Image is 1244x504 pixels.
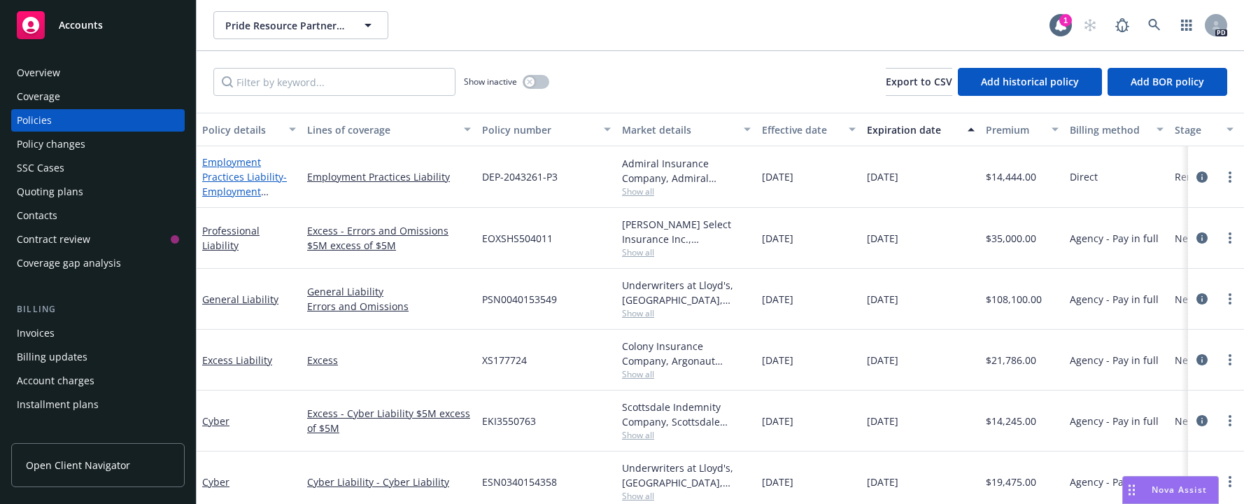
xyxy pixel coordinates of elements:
[1222,230,1238,246] a: more
[482,292,557,307] span: PSN0040153549
[1070,292,1159,307] span: Agency - Pay in full
[202,414,229,428] a: Cyber
[762,475,793,489] span: [DATE]
[1076,11,1104,39] a: Start snowing
[622,400,751,429] div: Scottsdale Indemnity Company, Scottsdale Insurance Company (Nationwide), CRC Group
[1064,113,1169,146] button: Billing method
[1194,290,1210,307] a: circleInformation
[1175,292,1219,307] span: New BOR
[202,224,260,252] a: Professional Liability
[762,231,793,246] span: [DATE]
[197,113,302,146] button: Policy details
[1194,473,1210,490] a: circleInformation
[986,353,1036,367] span: $21,786.00
[986,122,1043,137] div: Premium
[11,228,185,251] a: Contract review
[1108,68,1227,96] button: Add BOR policy
[213,68,455,96] input: Filter by keyword...
[1222,290,1238,307] a: more
[482,414,536,428] span: EKI3550763
[11,370,185,392] a: Account charges
[762,414,793,428] span: [DATE]
[17,204,57,227] div: Contacts
[11,393,185,416] a: Installment plans
[307,406,471,435] a: Excess - Cyber Liability $5M excess of $5M
[622,122,735,137] div: Market details
[476,113,616,146] button: Policy number
[1131,75,1204,88] span: Add BOR policy
[762,353,793,367] span: [DATE]
[17,62,60,84] div: Overview
[986,414,1036,428] span: $14,245.00
[986,231,1036,246] span: $35,000.00
[464,76,517,87] span: Show inactive
[986,292,1042,307] span: $108,100.00
[1070,353,1159,367] span: Agency - Pay in full
[482,169,558,184] span: DEP-2043261-P3
[17,322,55,344] div: Invoices
[867,292,898,307] span: [DATE]
[1108,11,1136,39] a: Report a Bug
[622,217,751,246] div: [PERSON_NAME] Select Insurance Inc., [PERSON_NAME] Insurance Group, Ltd., CRC Group
[225,18,346,33] span: Pride Resource Partners LLC
[622,156,751,185] div: Admiral Insurance Company, Admiral Insurance Group ([PERSON_NAME] Corporation), CRC Group
[886,68,952,96] button: Export to CSV
[986,169,1036,184] span: $14,444.00
[1175,169,1215,184] span: Renewal
[482,353,527,367] span: XS177724
[1070,414,1159,428] span: Agency - Pay in full
[11,133,185,155] a: Policy changes
[11,109,185,132] a: Policies
[867,414,898,428] span: [DATE]
[1070,169,1098,184] span: Direct
[1194,169,1210,185] a: circleInformation
[1222,412,1238,429] a: more
[307,122,455,137] div: Lines of coverage
[1194,351,1210,368] a: circleInformation
[867,169,898,184] span: [DATE]
[17,109,52,132] div: Policies
[17,85,60,108] div: Coverage
[11,252,185,274] a: Coverage gap analysis
[622,307,751,319] span: Show all
[1194,230,1210,246] a: circleInformation
[1169,113,1239,146] button: Stage
[762,292,793,307] span: [DATE]
[622,278,751,307] div: Underwriters at Lloyd's, [GEOGRAPHIC_DATA], [PERSON_NAME] of London, CRC Group
[986,475,1036,489] span: $19,475.00
[1175,122,1218,137] div: Stage
[762,169,793,184] span: [DATE]
[867,122,959,137] div: Expiration date
[622,185,751,197] span: Show all
[616,113,756,146] button: Market details
[11,346,185,368] a: Billing updates
[886,75,952,88] span: Export to CSV
[867,353,898,367] span: [DATE]
[307,475,471,489] a: Cyber Liability - Cyber Liability
[11,204,185,227] a: Contacts
[307,299,471,314] a: Errors and Omissions
[213,11,388,39] button: Pride Resource Partners LLC
[861,113,980,146] button: Expiration date
[980,113,1064,146] button: Premium
[622,368,751,380] span: Show all
[202,122,281,137] div: Policy details
[17,370,94,392] div: Account charges
[1175,231,1219,246] span: New BOR
[11,6,185,45] a: Accounts
[307,169,471,184] a: Employment Practices Liability
[1175,475,1219,489] span: New BOR
[11,302,185,316] div: Billing
[1070,475,1159,489] span: Agency - Pay in full
[1070,122,1148,137] div: Billing method
[302,113,476,146] button: Lines of coverage
[1173,11,1201,39] a: Switch app
[482,475,557,489] span: ESN0340154358
[11,85,185,108] a: Coverage
[202,170,287,213] span: - Employment Practices Liability
[307,284,471,299] a: General Liability
[756,113,861,146] button: Effective date
[622,490,751,502] span: Show all
[17,133,85,155] div: Policy changes
[17,228,90,251] div: Contract review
